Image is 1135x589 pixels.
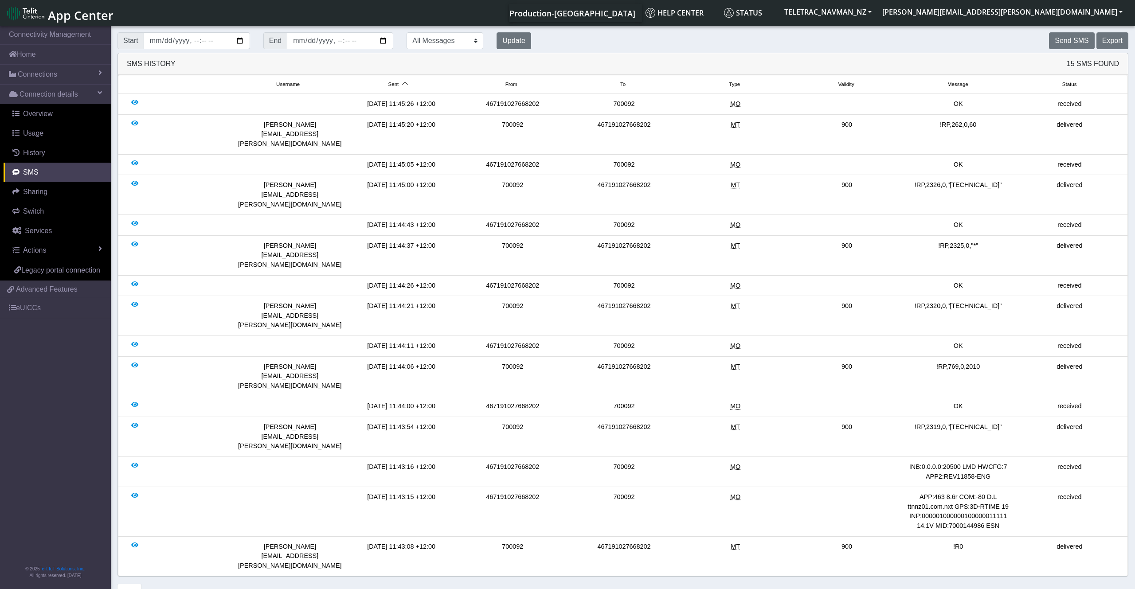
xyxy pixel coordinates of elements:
div: delivered [1014,180,1125,209]
div: [DATE] 11:45:20 +12:00 [345,120,457,149]
div: !R0 [903,542,1014,571]
div: 467191027668202 [568,180,680,209]
a: Overview [4,104,111,124]
span: To [620,81,626,88]
div: 700092 [568,402,680,411]
span: Status [724,8,762,18]
span: Mobile Terminated [731,363,740,370]
span: Status [1062,81,1077,88]
div: 467191027668202 [457,281,568,291]
div: [DATE] 11:44:11 +12:00 [345,341,457,351]
div: [DATE] 11:43:08 +12:00 [345,542,457,571]
span: Mobile Originated [730,342,740,349]
div: delivered [1014,542,1125,571]
div: 467191027668202 [457,462,568,481]
div: SMS History [118,53,1128,75]
div: 700092 [568,492,680,530]
div: 900 [791,301,902,330]
div: !RP,2325,0,"*" [903,241,1014,270]
div: delivered [1014,301,1125,330]
button: Export [1096,32,1128,49]
div: OK [903,341,1014,351]
span: Mobile Originated [730,463,740,470]
div: 700092 [568,160,680,170]
span: Mobile Terminated [731,543,740,550]
div: 467191027668202 [457,220,568,230]
div: 700092 [457,120,568,149]
div: [PERSON_NAME][EMAIL_ADDRESS][PERSON_NAME][DOMAIN_NAME] [234,180,345,209]
div: 467191027668202 [457,341,568,351]
button: [PERSON_NAME][EMAIL_ADDRESS][PERSON_NAME][DOMAIN_NAME] [877,4,1128,20]
a: App Center [7,4,112,23]
div: 700092 [568,220,680,230]
span: Sent [388,81,399,88]
span: Message [947,81,968,88]
div: 467191027668202 [568,422,680,451]
div: 700092 [457,180,568,209]
div: 700092 [457,542,568,571]
div: 700092 [568,341,680,351]
div: 700092 [457,362,568,391]
div: APP:463 8.6r COM:-80 D.L ttnnz01.com.nxt GPS:3D-RTIME 19 INP:000001000000100000011111 14.1V MID:7... [903,492,1014,530]
div: delivered [1014,422,1125,451]
span: Connections [18,69,57,80]
div: 900 [791,422,902,451]
div: [DATE] 11:45:26 +12:00 [345,99,457,109]
div: 900 [791,362,902,391]
a: Sharing [4,182,111,202]
div: [PERSON_NAME][EMAIL_ADDRESS][PERSON_NAME][DOMAIN_NAME] [234,241,345,270]
div: [DATE] 11:44:00 +12:00 [345,402,457,411]
span: Sharing [23,188,47,195]
div: [PERSON_NAME][EMAIL_ADDRESS][PERSON_NAME][DOMAIN_NAME] [234,120,345,149]
div: 700092 [568,462,680,481]
span: Production-[GEOGRAPHIC_DATA] [509,8,635,19]
div: 700092 [568,281,680,291]
div: 900 [791,542,902,571]
div: received [1014,281,1125,291]
span: Mobile Terminated [731,181,740,188]
div: [DATE] 11:44:37 +12:00 [345,241,457,270]
span: Mobile Originated [730,161,740,168]
div: received [1014,462,1125,481]
span: Mobile Originated [730,493,740,500]
div: 700092 [457,301,568,330]
div: 467191027668202 [568,120,680,149]
img: logo-telit-cinterion-gw-new.png [7,6,44,20]
div: !RP,2326,0,"[TECHNICAL_ID]" [903,180,1014,209]
span: Advanced Features [16,284,78,295]
div: OK [903,402,1014,411]
span: Type [729,81,740,88]
a: Telit IoT Solutions, Inc. [40,566,84,571]
span: App Center [48,7,113,23]
a: Your current platform instance [509,4,635,22]
span: Usage [23,129,43,137]
div: 900 [791,180,902,209]
div: received [1014,160,1125,170]
div: received [1014,492,1125,530]
div: [PERSON_NAME][EMAIL_ADDRESS][PERSON_NAME][DOMAIN_NAME] [234,542,345,571]
button: Send SMS [1049,32,1094,49]
span: Help center [646,8,704,18]
div: !RP,2319,0,"[TECHNICAL_ID]" [903,422,1014,451]
a: Actions [4,241,111,260]
div: [DATE] 11:43:54 +12:00 [345,422,457,451]
div: OK [903,281,1014,291]
span: Mobile Originated [730,402,740,410]
div: received [1014,341,1125,351]
div: 700092 [457,422,568,451]
span: Overview [23,110,53,117]
div: [PERSON_NAME][EMAIL_ADDRESS][PERSON_NAME][DOMAIN_NAME] [234,301,345,330]
button: Update [497,32,531,49]
div: [DATE] 11:44:06 +12:00 [345,362,457,391]
div: delivered [1014,120,1125,149]
div: OK [903,160,1014,170]
div: 467191027668202 [457,492,568,530]
span: Legacy portal connection [21,266,100,274]
div: 467191027668202 [568,301,680,330]
a: History [4,143,111,163]
span: Mobile Terminated [731,242,740,249]
div: OK [903,99,1014,109]
div: [DATE] 11:45:05 +12:00 [345,160,457,170]
div: !RP,769,0,2010 [903,362,1014,391]
span: Mobile Originated [730,221,740,228]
